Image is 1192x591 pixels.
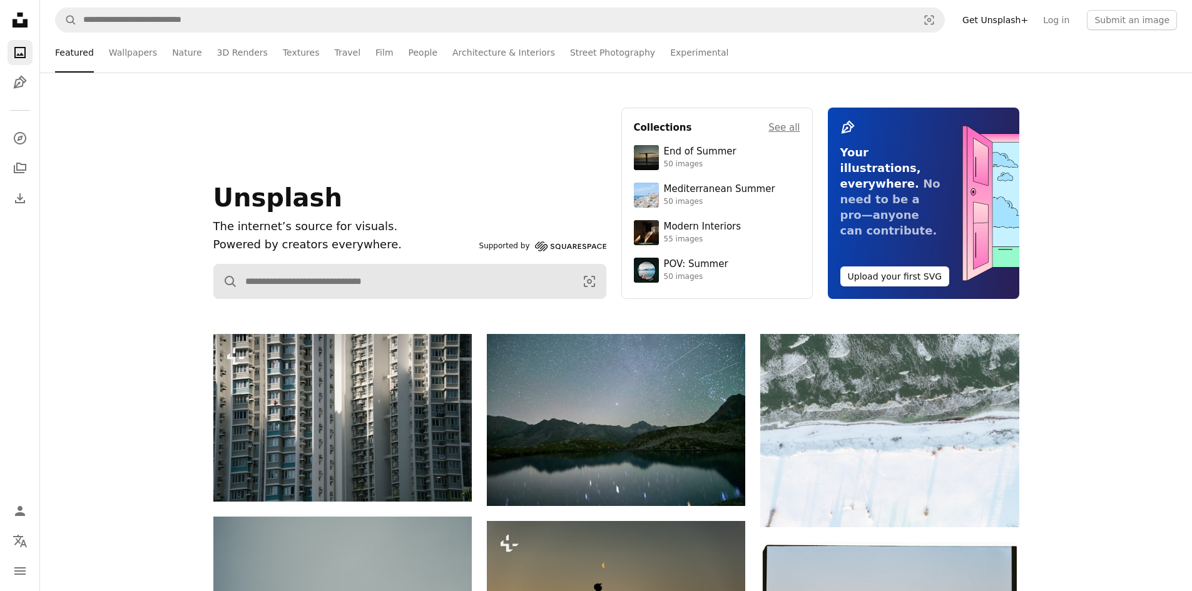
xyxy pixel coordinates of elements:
[914,8,944,32] button: Visual search
[8,156,33,181] a: Collections
[8,498,33,523] a: Log in / Sign up
[452,33,555,73] a: Architecture & Interiors
[634,183,659,208] img: premium_photo-1688410049290-d7394cc7d5df
[634,258,800,283] a: POV: Summer50 images
[840,146,921,190] span: Your illustrations, everywhere.
[634,220,800,245] a: Modern Interiors55 images
[213,412,472,423] a: Tall apartment buildings with many windows and balconies.
[570,33,655,73] a: Street Photography
[760,334,1019,527] img: Snow covered landscape with frozen water
[213,334,472,502] img: Tall apartment buildings with many windows and balconies.
[634,120,692,135] h4: Collections
[634,258,659,283] img: premium_photo-1753820185677-ab78a372b033
[664,197,775,207] div: 50 images
[768,120,800,135] a: See all
[664,221,741,233] div: Modern Interiors
[840,177,940,237] span: No need to be a pro—anyone can contribute.
[56,8,77,32] button: Search Unsplash
[664,183,775,196] div: Mediterranean Summer
[8,126,33,151] a: Explore
[213,236,474,254] p: Powered by creators everywhere.
[214,265,238,298] button: Search Unsplash
[283,33,320,73] a: Textures
[217,33,268,73] a: 3D Renders
[664,159,736,169] div: 50 images
[573,265,606,298] button: Visual search
[634,220,659,245] img: premium_photo-1747189286942-bc91257a2e39
[213,183,342,212] span: Unsplash
[8,40,33,65] a: Photos
[840,266,950,286] button: Upload your first SVG
[109,33,157,73] a: Wallpapers
[955,10,1036,30] a: Get Unsplash+
[670,33,728,73] a: Experimental
[760,425,1019,436] a: Snow covered landscape with frozen water
[334,33,360,73] a: Travel
[213,218,474,236] h1: The internet’s source for visuals.
[634,145,800,170] a: End of Summer50 images
[1087,10,1177,30] button: Submit an image
[172,33,201,73] a: Nature
[634,183,800,208] a: Mediterranean Summer50 images
[664,235,741,245] div: 55 images
[8,70,33,95] a: Illustrations
[487,334,745,506] img: Starry night sky over a calm mountain lake
[664,258,728,271] div: POV: Summer
[1036,10,1077,30] a: Log in
[8,186,33,211] a: Download History
[487,414,745,425] a: Starry night sky over a calm mountain lake
[634,145,659,170] img: premium_photo-1754398386796-ea3dec2a6302
[8,8,33,35] a: Home — Unsplash
[375,33,393,73] a: Film
[213,264,606,299] form: Find visuals sitewide
[479,239,606,254] a: Supported by
[664,146,736,158] div: End of Summer
[8,528,33,553] button: Language
[55,8,945,33] form: Find visuals sitewide
[409,33,438,73] a: People
[8,558,33,583] button: Menu
[664,272,728,282] div: 50 images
